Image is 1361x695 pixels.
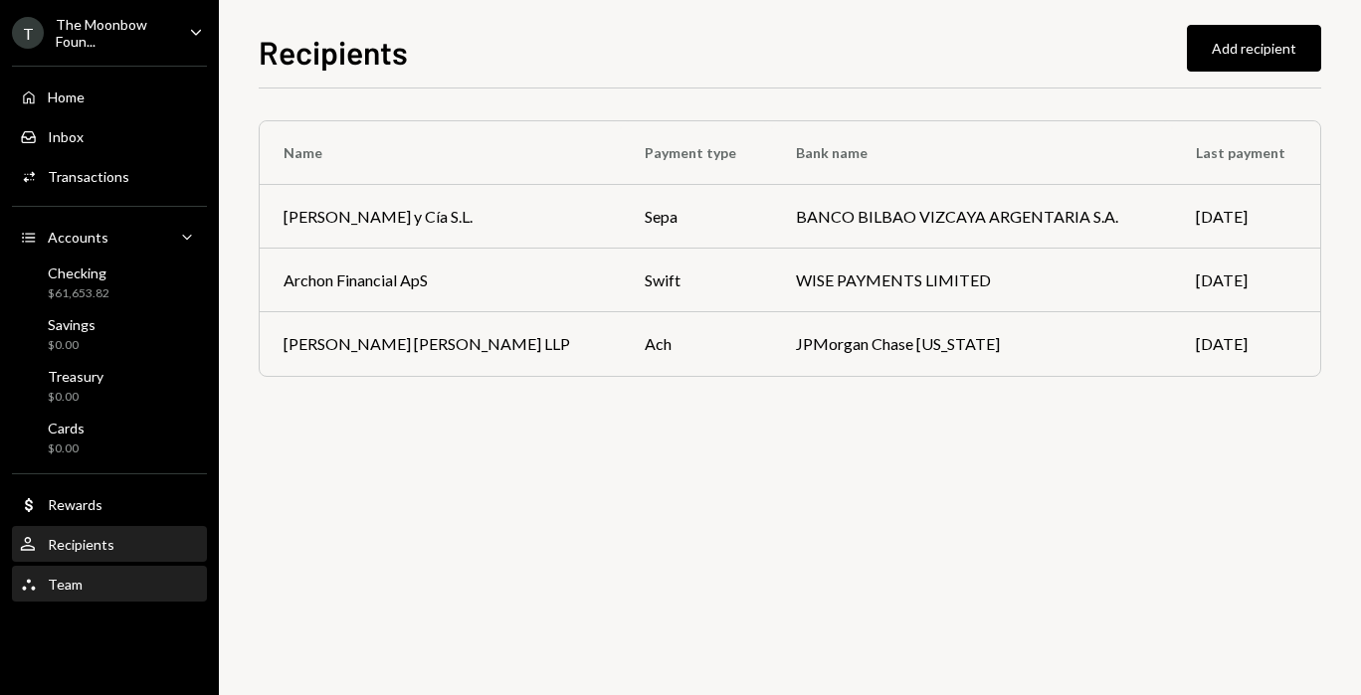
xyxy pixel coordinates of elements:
div: Team [48,576,83,593]
div: Home [48,88,85,105]
div: ach [645,332,747,356]
td: [DATE] [1172,312,1320,376]
div: Checking [48,264,109,281]
a: Savings$0.00 [12,310,207,358]
div: [PERSON_NAME] [PERSON_NAME] LLP [284,332,570,356]
div: Archon Financial ApS [284,268,428,292]
div: Treasury [48,368,103,385]
a: Home [12,79,207,114]
div: $0.00 [48,389,103,406]
td: WISE PAYMENTS LIMITED [772,249,1172,312]
div: Inbox [48,128,84,145]
a: Treasury$0.00 [12,362,207,410]
a: Checking$61,653.82 [12,259,207,306]
div: $0.00 [48,337,96,354]
td: BANCO BILBAO VIZCAYA ARGENTARIA S.A. [772,185,1172,249]
a: Cards$0.00 [12,414,207,461]
a: Accounts [12,219,207,255]
td: JPMorgan Chase [US_STATE] [772,312,1172,376]
div: [PERSON_NAME] y Cía S.L. [284,205,473,229]
div: sepa [645,205,747,229]
div: T [12,17,44,49]
button: Add recipient [1187,25,1321,72]
div: Savings [48,316,96,333]
div: The Moonbow Foun... [56,16,173,50]
div: $0.00 [48,440,85,457]
div: Rewards [48,496,102,513]
td: [DATE] [1172,185,1320,249]
div: swift [645,268,747,292]
th: Payment type [621,121,771,185]
a: Transactions [12,158,207,194]
div: Accounts [48,229,108,246]
a: Recipients [12,526,207,562]
a: Rewards [12,486,207,522]
div: Recipients [48,536,114,553]
div: Cards [48,420,85,436]
h1: Recipients [259,32,408,72]
a: Team [12,566,207,602]
a: Inbox [12,118,207,154]
th: Last payment [1172,121,1320,185]
div: Transactions [48,168,129,185]
td: [DATE] [1172,249,1320,312]
div: $61,653.82 [48,285,109,302]
th: Bank name [772,121,1172,185]
th: Name [260,121,621,185]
